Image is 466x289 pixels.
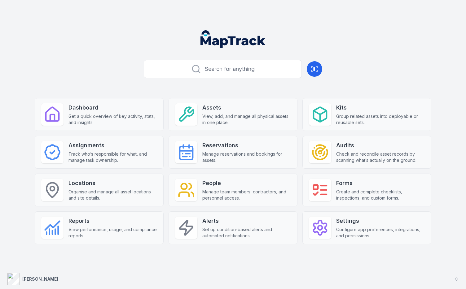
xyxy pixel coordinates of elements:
strong: Dashboard [68,103,157,112]
a: AlertsSet up condition-based alerts and automated notifications. [169,211,297,244]
span: Track who’s responsible for what, and manage task ownership. [68,151,157,163]
strong: Alerts [202,217,291,225]
strong: Reports [68,217,157,225]
a: SettingsConfigure app preferences, integrations, and permissions. [302,211,431,244]
a: ReservationsManage reservations and bookings for assets. [169,136,297,169]
a: AssignmentsTrack who’s responsible for what, and manage task ownership. [35,136,164,169]
strong: Assignments [68,141,157,150]
span: Set up condition-based alerts and automated notifications. [202,226,291,239]
a: PeopleManage team members, contractors, and personnel access. [169,174,297,206]
a: DashboardGet a quick overview of key activity, stats, and insights. [35,98,164,131]
span: View, add, and manage all physical assets in one place. [202,113,291,126]
span: Manage team members, contractors, and personnel access. [202,189,291,201]
strong: People [202,179,291,188]
strong: Settings [336,217,425,225]
span: Check and reconcile asset records by scanning what’s actually on the ground. [336,151,425,163]
a: AssetsView, add, and manage all physical assets in one place. [169,98,297,131]
button: Search for anything [144,60,302,78]
span: Configure app preferences, integrations, and permissions. [336,226,425,239]
span: Search for anything [205,65,255,73]
nav: Global [191,30,275,48]
strong: Kits [336,103,425,112]
a: ReportsView performance, usage, and compliance reports. [35,211,164,244]
strong: Locations [68,179,157,188]
a: KitsGroup related assets into deployable or reusable sets. [302,98,431,131]
span: Create and complete checklists, inspections, and custom forms. [336,189,425,201]
span: View performance, usage, and compliance reports. [68,226,157,239]
a: AuditsCheck and reconcile asset records by scanning what’s actually on the ground. [302,136,431,169]
strong: Audits [336,141,425,150]
strong: Reservations [202,141,291,150]
strong: [PERSON_NAME] [22,276,58,282]
span: Group related assets into deployable or reusable sets. [336,113,425,126]
strong: Assets [202,103,291,112]
span: Manage reservations and bookings for assets. [202,151,291,163]
strong: Forms [336,179,425,188]
a: FormsCreate and complete checklists, inspections, and custom forms. [302,174,431,206]
a: LocationsOrganise and manage all asset locations and site details. [35,174,164,206]
span: Get a quick overview of key activity, stats, and insights. [68,113,157,126]
span: Organise and manage all asset locations and site details. [68,189,157,201]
